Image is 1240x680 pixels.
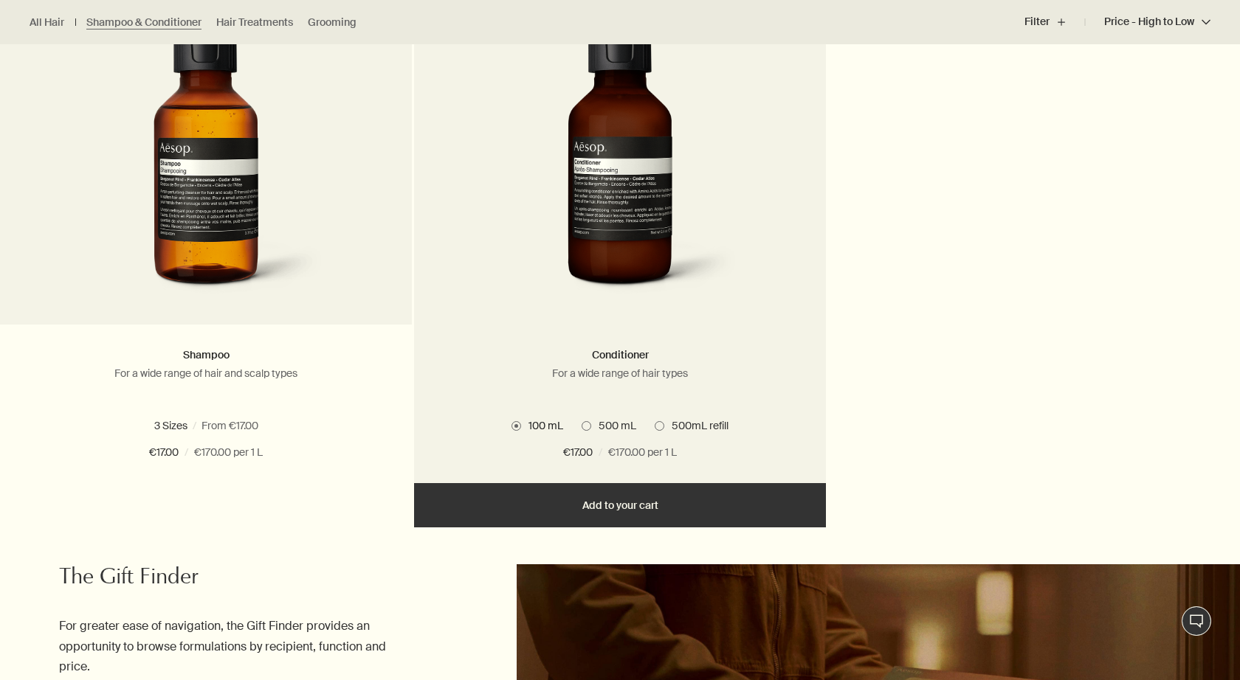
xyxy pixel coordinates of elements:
[194,444,263,462] span: €170.00 per 1 L
[1085,4,1210,40] button: Price - High to Low
[521,419,563,432] span: 100 mL
[436,367,804,380] p: For a wide range of hair types
[563,444,593,462] span: €17.00
[87,30,324,302] img: shampoo in small, amber bottle with a black cap
[1182,606,1211,636] button: Live-Support Chat
[591,419,636,432] span: 500 mL
[59,564,413,594] h2: The Gift Finder
[592,348,649,361] a: Conditioner
[183,348,230,361] a: Shampoo
[414,483,826,527] button: Add to your cart - €17.00
[308,15,356,30] a: Grooming
[664,419,728,432] span: 500mL refill
[59,616,413,676] p: For greater ease of navigation, the Gift Finder provides an opportunity to browse formulations by...
[248,419,314,432] span: 500 mL refill
[599,444,602,462] span: /
[608,444,677,462] span: €170.00 per 1 L
[86,15,201,30] a: Shampoo & Conditioner
[175,419,220,432] span: 500 mL
[1024,4,1085,40] button: Filter
[501,30,738,302] img: Conditioner in a small dark-brown bottle with a black flip-cap.
[414,30,826,325] a: Conditioner in a small dark-brown bottle with a black flip-cap.
[107,419,147,432] span: 100mL
[30,15,64,30] a: All Hair
[216,15,293,30] a: Hair Treatments
[149,444,179,462] span: €17.00
[22,367,390,380] p: For a wide range of hair and scalp types
[185,444,188,462] span: /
